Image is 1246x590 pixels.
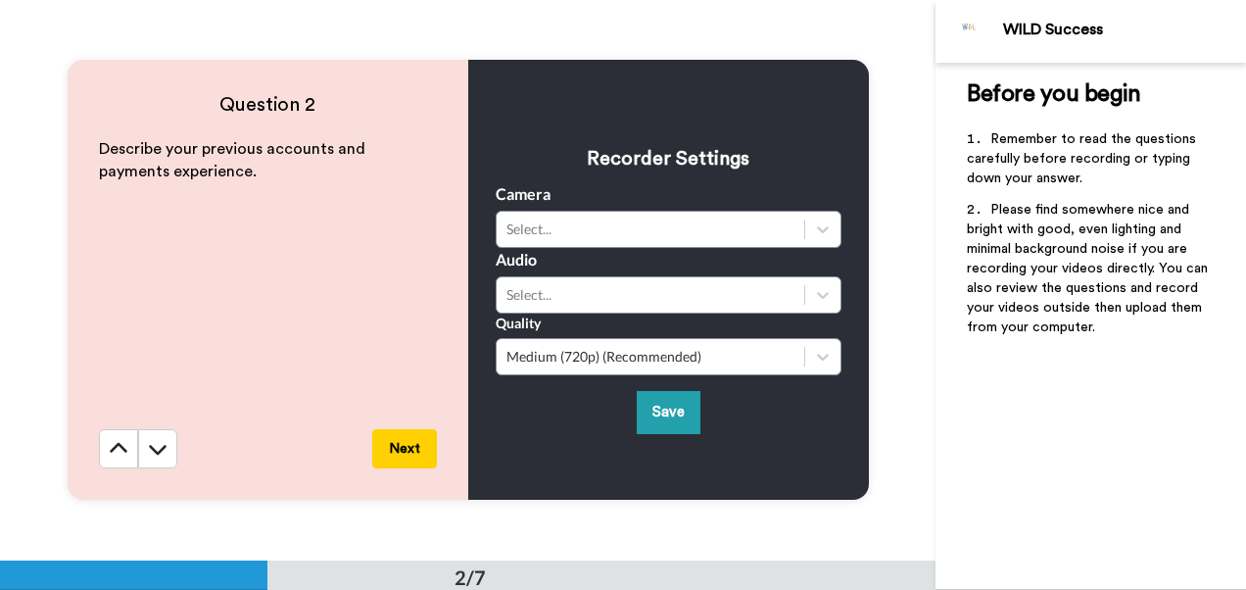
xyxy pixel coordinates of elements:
[496,314,541,333] label: Quality
[967,82,1140,106] span: Before you begin
[496,182,551,206] label: Camera
[946,8,993,55] img: Profile Image
[99,91,437,119] h4: Question 2
[967,203,1212,334] span: Please find somewhere nice and bright with good, even lighting and minimal background noise if yo...
[506,285,794,305] div: Select...
[99,141,369,179] span: Describe your previous accounts and payments experience.
[967,132,1200,185] span: Remember to read the questions carefully before recording or typing down your answer.
[1003,21,1245,39] div: WILD Success
[506,347,794,367] div: Medium (720p) (Recommended)
[372,429,437,468] button: Next
[496,145,841,172] h3: Recorder Settings
[637,391,700,433] button: Save
[496,248,537,271] label: Audio
[506,220,794,239] div: Select...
